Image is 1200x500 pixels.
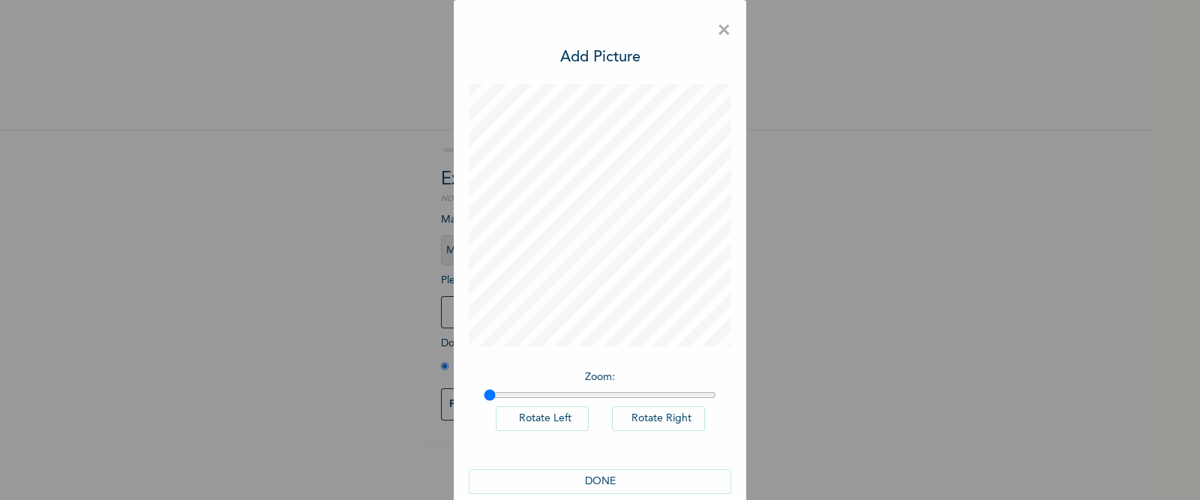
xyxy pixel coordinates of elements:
[484,370,716,385] p: Zoom :
[717,15,731,46] span: ×
[441,275,711,336] span: Please add a recent Passport Photograph
[612,406,705,431] button: Rotate Right
[496,406,589,431] button: Rotate Left
[560,46,640,69] h3: Add Picture
[469,469,731,494] button: DONE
